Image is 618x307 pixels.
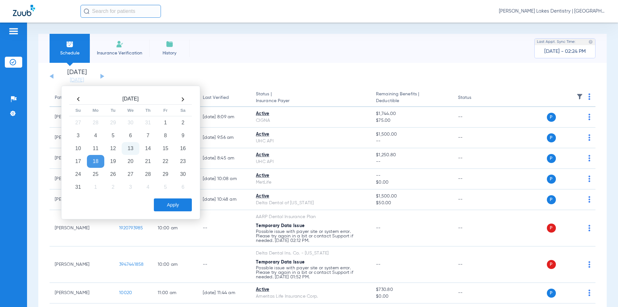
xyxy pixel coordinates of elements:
[547,195,556,204] span: P
[376,226,381,230] span: --
[55,94,109,101] div: Patient Name
[588,93,590,100] img: group-dot-blue.svg
[586,276,618,307] iframe: Chat Widget
[198,169,251,189] td: [DATE] 10:08 AM
[376,293,447,300] span: $0.00
[256,250,366,257] div: Delta Dental Ins. Co. - [US_STATE]
[251,89,371,107] th: Status |
[453,246,496,283] td: --
[80,5,161,18] input: Search for patients
[13,5,35,16] img: Zuub Logo
[588,155,590,161] img: group-dot-blue.svg
[544,48,586,55] span: [DATE] - 02:24 PM
[453,210,496,246] td: --
[256,152,366,158] div: Active
[376,138,447,145] span: --
[547,133,556,142] span: P
[588,196,590,203] img: group-dot-blue.svg
[256,179,366,186] div: MetLife
[453,169,496,189] td: --
[50,246,114,283] td: [PERSON_NAME]
[256,260,304,264] span: Temporary Data Issue
[58,77,96,83] a: [DATE]
[453,189,496,210] td: --
[154,50,185,56] span: History
[376,98,447,104] span: Deductible
[256,224,304,228] span: Temporary Data Issue
[54,50,85,56] span: Schedule
[371,89,453,107] th: Remaining Benefits |
[256,98,366,104] span: Insurance Payer
[256,131,366,138] div: Active
[376,110,447,117] span: $1,744.00
[537,39,576,45] span: Last Appt. Sync Time:
[87,94,174,105] th: [DATE]
[84,8,89,14] img: Search Icon
[588,176,590,182] img: group-dot-blue.svg
[119,291,132,295] span: 10020
[376,131,447,138] span: $1,500.00
[453,128,496,148] td: --
[256,158,366,165] div: UHC API
[256,229,366,243] p: Possible issue with payer site or system error. Please try again in a bit or contact Support if n...
[55,94,83,101] div: Patient Name
[453,283,496,303] td: --
[588,261,590,268] img: group-dot-blue.svg
[8,27,19,35] img: hamburger-icon
[256,214,366,220] div: AARP Dental Insurance Plan
[66,40,74,48] img: Schedule
[547,224,556,233] span: P
[588,40,593,44] img: last sync help info
[119,262,144,267] span: 3947441858
[256,117,366,124] div: CIGNA
[547,289,556,298] span: P
[198,283,251,303] td: [DATE] 11:44 AM
[499,8,605,14] span: [PERSON_NAME] Lakes Dentistry | [GEOGRAPHIC_DATA]
[547,175,556,184] span: P
[198,210,251,246] td: --
[376,152,447,158] span: $1,250.80
[547,260,556,269] span: P
[453,148,496,169] td: --
[50,283,114,303] td: [PERSON_NAME]
[153,283,198,303] td: 11:00 AM
[376,158,447,165] span: --
[198,246,251,283] td: --
[256,293,366,300] div: Ameritas Life Insurance Corp.
[153,210,198,246] td: 10:00 AM
[198,189,251,210] td: [DATE] 10:48 AM
[547,154,556,163] span: P
[453,107,496,128] td: --
[256,193,366,200] div: Active
[376,262,381,267] span: --
[588,225,590,231] img: group-dot-blue.svg
[166,40,173,48] img: History
[153,246,198,283] td: 10:00 AM
[154,198,192,211] button: Apply
[256,200,366,206] div: Delta Dental of [US_STATE]
[203,94,229,101] div: Last Verified
[116,40,124,48] img: Manual Insurance Verification
[58,69,96,83] li: [DATE]
[547,113,556,122] span: P
[256,110,366,117] div: Active
[376,193,447,200] span: $1,500.00
[376,286,447,293] span: $730.80
[50,210,114,246] td: [PERSON_NAME]
[453,89,496,107] th: Status
[376,179,447,186] span: $0.00
[119,226,143,230] span: 1920793985
[198,128,251,148] td: [DATE] 9:56 AM
[256,138,366,145] div: UHC API
[198,107,251,128] td: [DATE] 8:09 AM
[376,117,447,124] span: $75.00
[376,172,447,179] span: --
[198,148,251,169] td: [DATE] 8:45 AM
[95,50,145,56] span: Insurance Verification
[256,266,366,279] p: Possible issue with payer site or system error. Please try again in a bit or contact Support if n...
[203,94,246,101] div: Last Verified
[376,200,447,206] span: $50.00
[576,93,583,100] img: filter.svg
[256,172,366,179] div: Active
